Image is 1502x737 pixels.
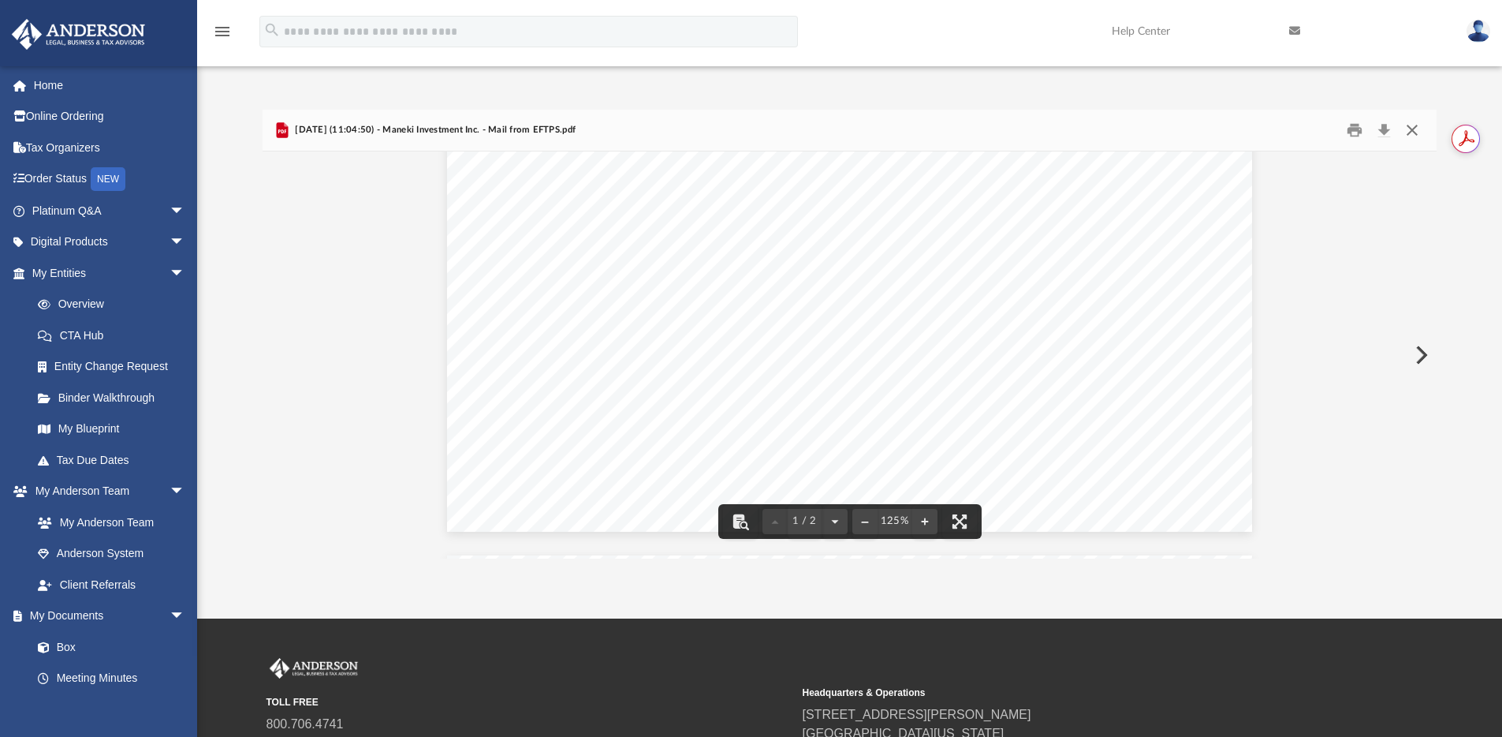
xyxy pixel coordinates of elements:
a: My Anderson Teamarrow_drop_down [11,476,201,507]
span: arrow_drop_down [170,476,201,508]
button: Zoom in [912,504,937,539]
button: Close [1398,118,1426,143]
img: Anderson Advisors Platinum Portal [266,658,361,679]
button: Next File [1403,333,1437,377]
button: Toggle findbar [723,504,758,539]
button: 1 / 2 [788,504,822,539]
div: Preview [263,110,1437,559]
a: Overview [22,289,209,320]
a: Box [22,631,193,663]
button: Zoom out [852,504,878,539]
button: Next page [822,504,848,539]
small: Headquarters & Operations [803,686,1328,700]
a: 800.706.4741 [266,717,344,731]
div: Document Viewer [263,152,1437,559]
a: Order StatusNEW [11,163,209,196]
a: Anderson System [22,538,201,570]
a: Platinum Q&Aarrow_drop_down [11,195,209,226]
a: Tax Organizers [11,132,209,163]
a: Entity Change Request [22,351,209,383]
span: 1 / 2 [788,516,822,526]
a: My Documentsarrow_drop_down [11,600,201,632]
a: Online Ordering [11,101,209,133]
div: NEW [91,167,125,191]
i: search [263,21,281,39]
div: Current zoom level [878,516,912,526]
a: My Blueprint [22,413,201,445]
i: menu [213,22,232,41]
button: Download [1370,118,1398,143]
img: User Pic [1467,20,1490,43]
a: Meeting Minutes [22,663,201,694]
span: arrow_drop_down [170,195,201,227]
a: Binder Walkthrough [22,382,209,413]
span: [DATE] (11:04:50) - Maneki Investment Inc. - Mail from EFTPS.pdf [292,123,576,137]
img: Anderson Advisors Platinum Portal [7,19,150,50]
button: Print [1339,118,1370,143]
button: Enter fullscreen [942,504,977,539]
a: My Entitiesarrow_drop_down [11,257,209,289]
span: arrow_drop_down [170,226,201,259]
span: arrow_drop_down [170,600,201,633]
span: arrow_drop_down [170,257,201,290]
a: Tax Due Dates [22,444,209,476]
a: CTA Hub [22,320,209,351]
a: Home [11,69,209,101]
div: File preview [263,152,1437,559]
a: Digital Productsarrow_drop_down [11,226,209,258]
small: TOLL FREE [266,695,792,709]
a: My Anderson Team [22,507,193,538]
a: [STREET_ADDRESS][PERSON_NAME] [803,708,1031,721]
a: menu [213,30,232,41]
a: Client Referrals [22,569,201,600]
